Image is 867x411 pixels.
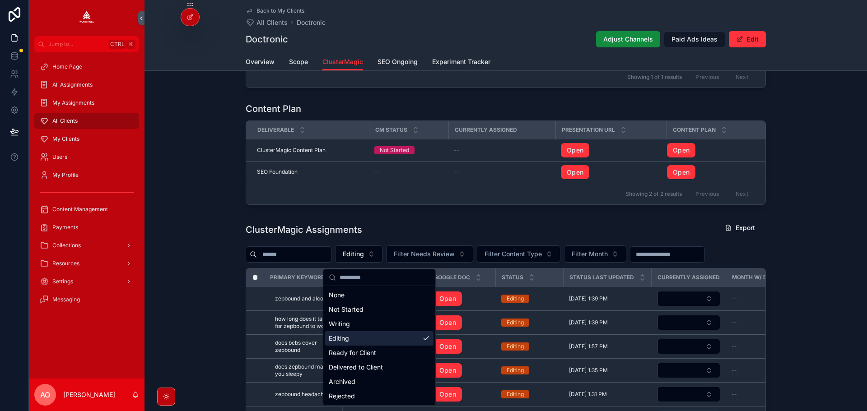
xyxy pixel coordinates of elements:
[52,135,79,143] span: My Clients
[297,18,326,27] span: Doctronic
[52,171,79,179] span: My Profile
[561,165,589,180] a: Open
[34,291,139,308] a: Messaging
[378,54,418,72] a: SEO Ongoing
[325,360,433,374] div: Delivered to Client
[664,31,725,47] button: Paid Ads Ideas
[657,315,720,330] button: Select Button
[79,11,94,25] img: App logo
[52,153,67,161] span: Users
[246,33,288,46] h1: Doctronic
[275,315,337,330] span: how long does it take for zepbound to work
[323,286,435,405] div: Suggestions
[34,219,139,236] a: Payments
[657,274,720,281] span: Currently Assigned
[325,288,433,302] div: None
[34,237,139,254] a: Collections
[52,206,108,213] span: Content Management
[657,338,721,355] a: Select Button
[569,295,646,302] a: [DATE] 1:39 PM
[34,36,139,52] button: Jump to...CtrlK
[732,319,793,326] a: --
[657,291,720,306] button: Select Button
[433,315,490,330] a: Open
[256,7,304,14] span: Back to My Clients
[673,126,716,134] span: Content Plan
[667,165,695,180] a: Open
[386,245,473,263] button: Select Button
[569,274,634,281] span: Status Last Updated
[322,57,363,66] span: ClusterMagic
[375,126,407,134] span: CM Status
[34,149,139,165] a: Users
[667,165,754,180] a: Open
[732,319,737,326] span: --
[657,386,721,402] a: Select Button
[433,363,462,378] a: Open
[63,390,115,399] p: [PERSON_NAME]
[246,223,362,236] h1: ClusterMagic Assignments
[322,54,363,71] a: ClusterMagic
[246,7,304,14] a: Back to My Clients
[52,224,78,231] span: Payments
[433,291,462,306] a: Open
[374,146,443,154] a: Not Started
[275,339,337,354] a: does bcbs cover zepbound
[433,291,490,306] a: Open
[561,143,661,157] a: Open
[732,343,793,350] a: --
[657,363,720,378] button: Select Button
[455,126,517,134] span: Currently Assigned
[374,168,380,175] span: --
[507,390,524,398] div: Editing
[433,315,462,330] a: Open
[289,54,308,72] a: Scope
[732,367,737,374] span: --
[732,274,781,281] span: Month w/ Dates
[454,147,459,154] span: --
[596,31,660,47] button: Adjust Channels
[507,295,524,303] div: Editing
[485,249,542,259] span: Filter Content Type
[569,391,646,398] a: [DATE] 1:31 PM
[374,168,443,175] a: --
[257,126,294,134] span: Deliverable
[246,18,288,27] a: All Clients
[657,291,721,307] a: Select Button
[380,146,409,154] div: Not Started
[569,319,646,326] a: [DATE] 1:39 PM
[454,147,550,154] a: --
[507,342,524,351] div: Editing
[325,317,433,331] div: Writing
[657,362,721,379] a: Select Button
[29,52,144,319] div: scrollable content
[657,339,720,354] button: Select Button
[732,391,737,398] span: --
[433,339,462,354] a: Open
[48,41,106,48] span: Jump to...
[564,245,626,263] button: Select Button
[289,57,308,66] span: Scope
[561,165,661,180] a: Open
[732,391,793,398] a: --
[52,99,94,106] span: My Assignments
[127,41,135,48] span: K
[335,245,382,263] button: Select Button
[729,31,766,47] button: Edit
[501,295,558,303] a: Editing
[34,77,139,93] a: All Assignments
[257,168,298,175] span: SEO Foundation
[34,131,139,147] a: My Clients
[657,387,720,402] button: Select Button
[109,40,126,49] span: Ctrl
[732,295,793,302] a: --
[275,363,337,378] span: does zepbound make you sleepy
[501,319,558,327] a: Editing
[732,343,737,350] span: --
[454,168,459,175] span: --
[325,331,433,346] div: Editing
[40,389,50,400] span: AO
[325,389,433,403] div: Rejected
[732,367,793,374] a: --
